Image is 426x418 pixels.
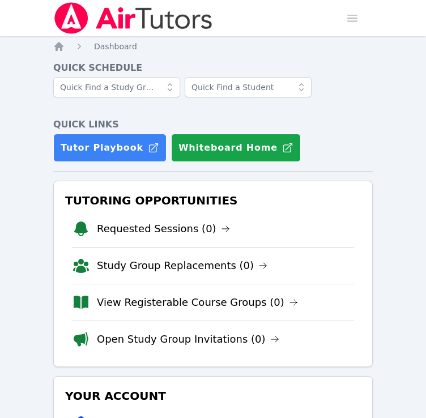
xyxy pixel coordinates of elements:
[97,221,230,237] a: Requested Sessions (0)
[53,61,373,75] h4: Quick Schedule
[63,190,363,211] h3: Tutoring Opportunities
[171,134,301,162] button: Whiteboard Home
[53,118,373,131] h4: Quick Links
[97,331,279,347] a: Open Study Group Invitations (0)
[53,134,167,162] a: Tutor Playbook
[94,41,137,52] a: Dashboard
[94,42,137,51] span: Dashboard
[53,77,180,97] input: Quick Find a Study Group
[97,295,298,310] a: View Registerable Course Groups (0)
[97,258,267,274] a: Study Group Replacements (0)
[63,386,363,406] h3: Your Account
[53,2,214,34] img: Air Tutors
[53,41,373,52] nav: Breadcrumb
[185,77,312,97] input: Quick Find a Student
